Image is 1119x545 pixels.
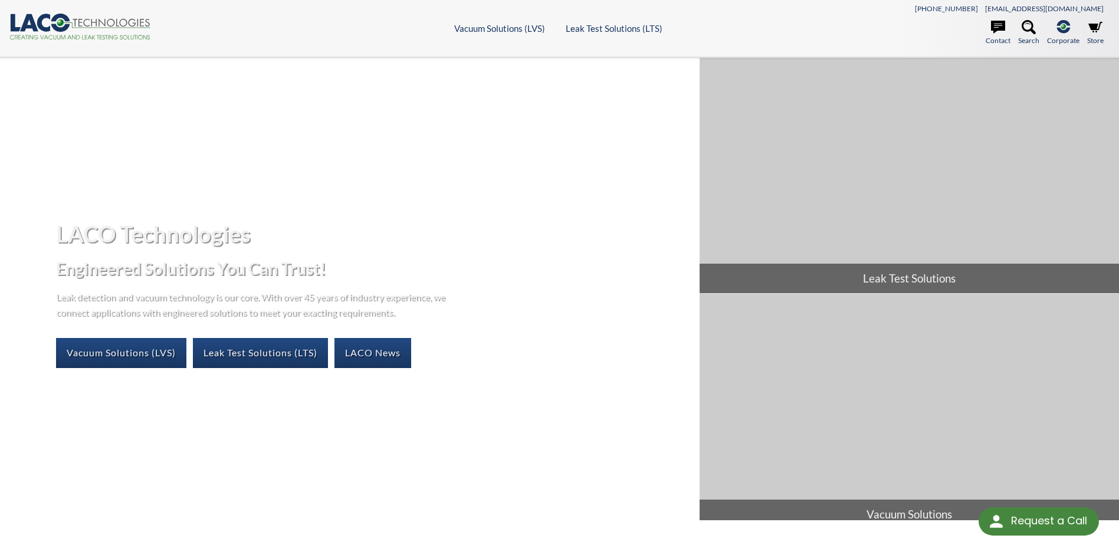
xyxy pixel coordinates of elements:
[700,264,1119,293] span: Leak Test Solutions
[1087,20,1104,46] a: Store
[700,500,1119,529] span: Vacuum Solutions
[56,289,451,319] p: Leak detection and vacuum technology is our core. With over 45 years of industry experience, we c...
[334,338,411,367] a: LACO News
[1011,507,1087,534] div: Request a Call
[987,512,1006,531] img: round button
[700,294,1119,529] a: Vacuum Solutions
[915,4,978,13] a: [PHONE_NUMBER]
[56,219,690,248] h1: LACO Technologies
[1047,35,1079,46] span: Corporate
[985,4,1104,13] a: [EMAIL_ADDRESS][DOMAIN_NAME]
[986,20,1010,46] a: Contact
[193,338,328,367] a: Leak Test Solutions (LTS)
[56,338,186,367] a: Vacuum Solutions (LVS)
[56,258,690,280] h2: Engineered Solutions You Can Trust!
[566,23,662,34] a: Leak Test Solutions (LTS)
[454,23,545,34] a: Vacuum Solutions (LVS)
[700,58,1119,293] a: Leak Test Solutions
[1018,20,1039,46] a: Search
[979,507,1099,536] div: Request a Call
